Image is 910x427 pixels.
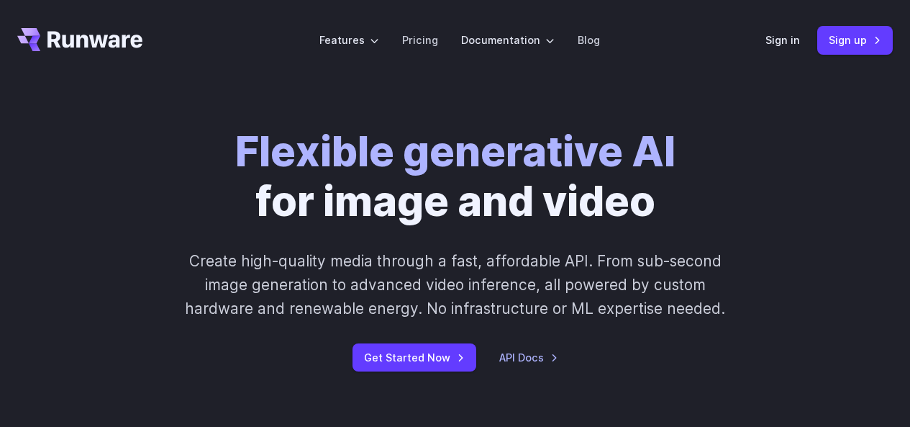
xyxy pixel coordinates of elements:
a: Pricing [402,32,438,48]
a: Get Started Now [352,343,476,372]
a: Sign up [817,26,893,54]
a: API Docs [499,349,558,366]
a: Blog [578,32,600,48]
strong: Flexible generative AI [235,126,675,176]
label: Features [319,32,379,48]
a: Sign in [765,32,800,48]
label: Documentation [461,32,555,48]
p: Create high-quality media through a fast, affordable API. From sub-second image generation to adv... [175,249,735,321]
h1: for image and video [235,127,675,226]
a: Go to / [17,28,142,51]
